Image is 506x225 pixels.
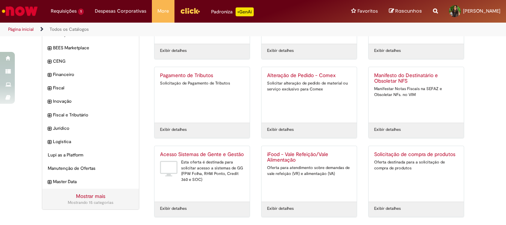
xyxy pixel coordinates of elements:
div: Mostrando 15 categorias [48,200,133,206]
div: expandir categoria Master Data Master Data [42,175,139,189]
div: expandir categoria Jurídico Jurídico [42,122,139,135]
span: Rascunhos [395,7,422,14]
span: 1 [78,9,84,15]
a: Exibir detalhes [374,127,401,133]
i: expandir categoria Fiscal e Tributário [48,112,51,119]
div: Esta oferta é destinada para solicitar acesso a sistemas de GG (FPW Folha, RHW Ponto, Credit 360 ... [160,159,244,183]
span: CENG [53,58,133,64]
div: Solicitação de Pagamento de Tributos [160,80,244,86]
img: Acesso Sistemas de Gente e Gestão [160,159,177,178]
i: expandir categoria Logistica [48,139,51,146]
a: Exibir detalhes [267,48,294,54]
div: Manutenção de Ofertas [42,162,139,175]
span: Logistica [53,139,133,145]
i: expandir categoria Financeiro [48,72,51,79]
span: Inovação [53,98,133,105]
a: Alteração de Pedido - Comex Solicitar alteração de pedido de material ou serviço exclusivo para C... [262,67,357,123]
h2: Alteração de Pedido - Comex [267,73,351,79]
div: Padroniza [211,7,254,16]
div: expandir categoria Inovação Inovação [42,95,139,108]
i: expandir categoria Fiscal [48,85,51,92]
a: Manifesto do Destinatário e Obsoletar NFS Manifestar Notas Fiscais na SEFAZ e Obsoletar NFs. no VIM [369,67,464,123]
i: expandir categoria Jurídico [48,125,51,133]
span: Jurídico [53,125,133,132]
h2: Manifesto do Destinatário e Obsoletar NFS [374,73,458,85]
span: [PERSON_NAME] [463,8,500,14]
i: expandir categoria CENG [48,58,51,66]
a: Exibir detalhes [160,206,187,212]
i: expandir categoria BEES Marketplace [48,45,51,52]
a: Exibir detalhes [374,206,401,212]
a: Todos os Catálogos [50,26,89,32]
div: expandir categoria Financeiro Financeiro [42,68,139,82]
div: Solicitar alteração de pedido de material ou serviço exclusivo para Comex [267,80,351,92]
a: Rascunhos [389,8,422,15]
span: Manutenção de Ofertas [48,165,133,172]
p: +GenAi [236,7,254,16]
h2: Solicitação de compra de produtos [374,152,458,158]
a: Mostrar mais [76,193,105,199]
a: Exibir detalhes [267,206,294,212]
a: Página inicial [8,26,34,32]
span: BEES Marketplace [53,45,133,51]
span: More [157,7,169,15]
img: click_logo_yellow_360x200.png [180,5,200,16]
div: expandir categoria Fiscal e Tributário Fiscal e Tributário [42,108,139,122]
span: Despesas Corporativas [95,7,146,15]
i: expandir categoria Master Data [48,179,51,186]
div: Lupi as a Platform [42,148,139,162]
div: Manifestar Notas Fiscais na SEFAZ e Obsoletar NFs. no VIM [374,86,458,97]
span: Fiscal e Tributário [53,112,133,118]
i: expandir categoria Inovação [48,98,51,106]
h2: Acesso Sistemas de Gente e Gestão [160,152,244,158]
a: iFood - Vale Refeição/Vale Alimentação Oferta para atendimento sobre demandas de vale refeição (V... [262,146,357,202]
div: Oferta para atendimento sobre demandas de vale refeição (VR) e alimentação (VA) [267,165,351,176]
a: Exibir detalhes [160,127,187,133]
img: ServiceNow [1,4,39,19]
h2: iFood - Vale Refeição/Vale Alimentação [267,152,351,163]
a: Solicitação de compra de produtos Oferta destinada para a solicitação de compra de produtos [369,146,464,202]
h2: Pagamento de Tributos [160,73,244,79]
a: Pagamento de Tributos Solicitação de Pagamento de Tributos [154,67,250,123]
div: expandir categoria BEES Marketplace BEES Marketplace [42,41,139,55]
div: expandir categoria CENG CENG [42,54,139,68]
div: expandir categoria Logistica Logistica [42,135,139,149]
ul: Trilhas de página [6,23,332,36]
div: expandir categoria Fiscal Fiscal [42,81,139,95]
span: Master Data [53,179,133,185]
span: Financeiro [53,72,133,78]
span: Lupi as a Platform [48,152,133,158]
a: Acesso Sistemas de Gente e Gestão Acesso Sistemas de Gente e Gestão Esta oferta é destinada para ... [154,146,250,202]
span: Requisições [51,7,77,15]
a: Exibir detalhes [160,48,187,54]
span: Favoritos [357,7,378,15]
a: Exibir detalhes [374,48,401,54]
div: Oferta destinada para a solicitação de compra de produtos [374,159,458,171]
span: Fiscal [53,85,133,91]
a: Exibir detalhes [267,127,294,133]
